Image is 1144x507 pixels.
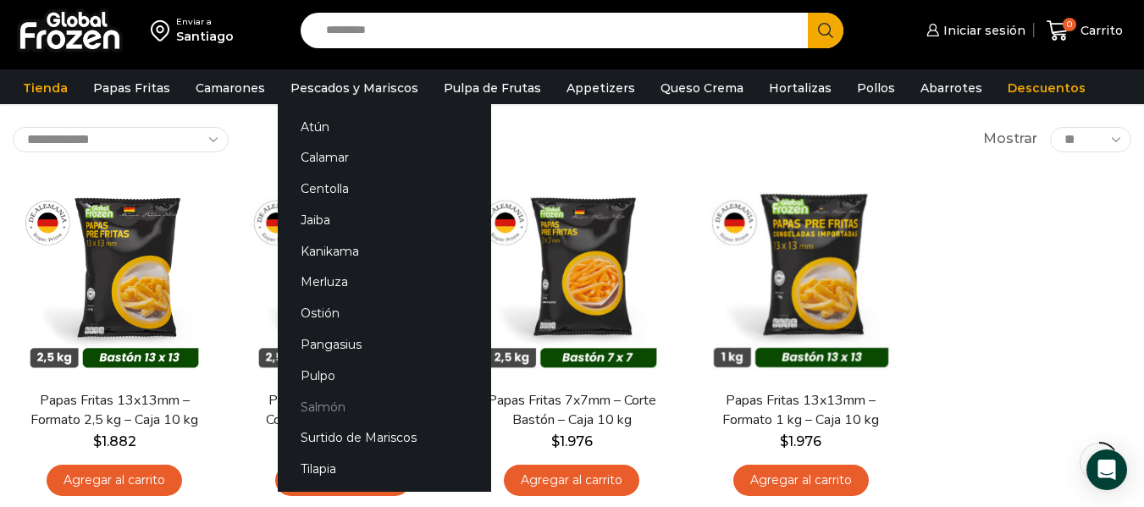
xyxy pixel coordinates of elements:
a: Agregar al carrito: “Papas Fritas 13x13mm - Formato 2,5 kg - Caja 10 kg” [47,465,182,496]
a: Agregar al carrito: “Papas Fritas 10x10mm - Corte Bastón - Caja 10 kg” [275,465,411,496]
a: Merluza [278,267,491,298]
a: Abarrotes [912,72,991,104]
a: Queso Crema [652,72,752,104]
a: Pescados y Mariscos [282,72,427,104]
a: Jaiba [278,204,491,235]
a: Tienda [14,72,76,104]
a: Agregar al carrito: “Papas Fritas 13x13mm - Formato 1 kg - Caja 10 kg” [733,465,869,496]
a: Calamar [278,142,491,174]
a: Tilapia [278,454,491,485]
bdi: 1.976 [780,433,821,449]
bdi: 1.976 [551,433,593,449]
a: 0 Carrito [1042,11,1127,51]
span: Iniciar sesión [939,22,1025,39]
a: Pollos [848,72,904,104]
div: Open Intercom Messenger [1086,449,1127,490]
a: Pulpa de Frutas [435,72,550,104]
bdi: 1.882 [93,433,136,449]
a: Pangasius [278,329,491,361]
div: Enviar a [176,16,234,28]
a: Hortalizas [760,72,840,104]
select: Pedido de la tienda [13,127,229,152]
span: $ [93,433,102,449]
span: Mostrar [983,130,1037,149]
span: 0 [1063,18,1076,31]
button: Search button [808,13,843,48]
a: Papas Fritas 7x7mm – Corte Bastón – Caja 10 kg [480,391,663,430]
span: Carrito [1076,22,1123,39]
a: Agregar al carrito: “Papas Fritas 7x7mm - Corte Bastón - Caja 10 kg” [504,465,639,496]
a: Kanikama [278,235,491,267]
a: Iniciar sesión [922,14,1025,47]
img: address-field-icon.svg [151,16,176,45]
span: $ [551,433,560,449]
a: Papas Fritas 13x13mm – Formato 1 kg – Caja 10 kg [710,391,893,430]
a: Centolla [278,174,491,205]
a: Papas Fritas 13x13mm – Formato 2,5 kg – Caja 10 kg [23,391,206,430]
a: Surtido de Mariscos [278,422,491,454]
span: $ [780,433,788,449]
a: Papas Fritas [85,72,179,104]
a: Salmón [278,391,491,422]
a: Ostión [278,298,491,329]
a: Papas Fritas 10x10mm – Corte Bastón – Caja 10 kg [251,391,434,430]
div: Santiago [176,28,234,45]
a: Atún [278,111,491,142]
a: Pulpo [278,360,491,391]
a: Appetizers [558,72,644,104]
a: Camarones [187,72,274,104]
a: Descuentos [999,72,1094,104]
